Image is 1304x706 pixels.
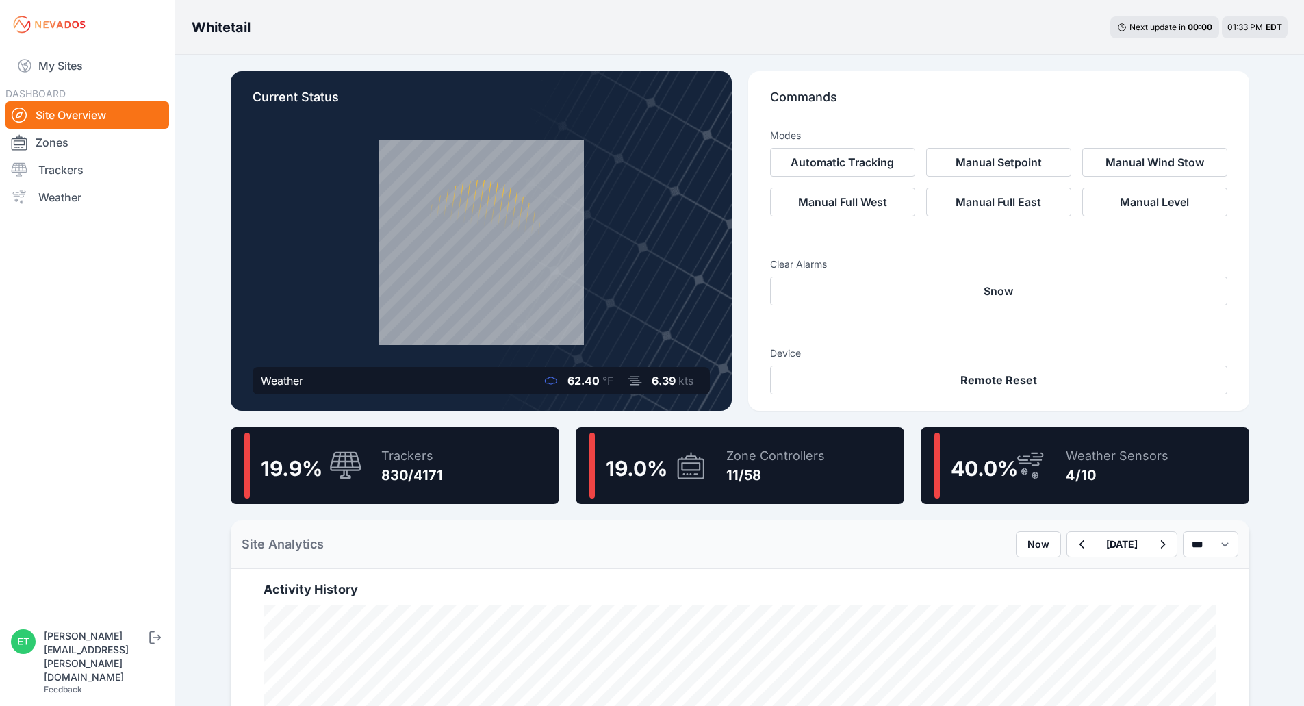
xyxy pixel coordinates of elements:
div: 4/10 [1066,466,1168,485]
span: °F [602,374,613,388]
button: Manual Wind Stow [1082,148,1227,177]
img: Nevados [11,14,88,36]
a: Weather [5,184,169,211]
p: Commands [770,88,1227,118]
div: Zone Controllers [726,446,825,466]
a: Site Overview [5,101,169,129]
span: Next update in [1129,22,1186,32]
a: 40.0%Weather Sensors4/10 [921,427,1249,504]
span: 01:33 PM [1227,22,1263,32]
p: Current Status [253,88,710,118]
button: Remote Reset [770,366,1227,394]
a: 19.9%Trackers830/4171 [231,427,559,504]
button: Manual Full East [926,188,1071,216]
img: ethan.harte@nevados.solar [11,629,36,654]
div: Weather [261,373,303,389]
button: Manual Level [1082,188,1227,216]
a: Feedback [44,684,82,694]
span: 62.40 [567,374,600,388]
h2: Activity History [264,580,1216,599]
span: kts [678,374,693,388]
span: 19.0 % [606,456,667,481]
button: Automatic Tracking [770,148,915,177]
h3: Whitetail [192,18,251,37]
h2: Site Analytics [242,535,324,554]
a: 19.0%Zone Controllers11/58 [576,427,904,504]
button: Manual Full West [770,188,915,216]
span: 19.9 % [261,456,322,481]
a: Trackers [5,156,169,184]
div: Weather Sensors [1066,446,1168,466]
span: 40.0 % [951,456,1018,481]
h3: Clear Alarms [770,257,1227,271]
button: [DATE] [1095,532,1149,557]
button: Now [1016,531,1061,557]
div: 830/4171 [381,466,443,485]
div: [PERSON_NAME][EMAIL_ADDRESS][PERSON_NAME][DOMAIN_NAME] [44,629,146,684]
h3: Device [770,346,1227,360]
button: Manual Setpoint [926,148,1071,177]
div: 11/58 [726,466,825,485]
a: Zones [5,129,169,156]
span: EDT [1266,22,1282,32]
span: 6.39 [652,374,676,388]
button: Snow [770,277,1227,305]
span: DASHBOARD [5,88,66,99]
h3: Modes [770,129,801,142]
nav: Breadcrumb [192,10,251,45]
a: My Sites [5,49,169,82]
div: 00 : 00 [1188,22,1212,33]
div: Trackers [381,446,443,466]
